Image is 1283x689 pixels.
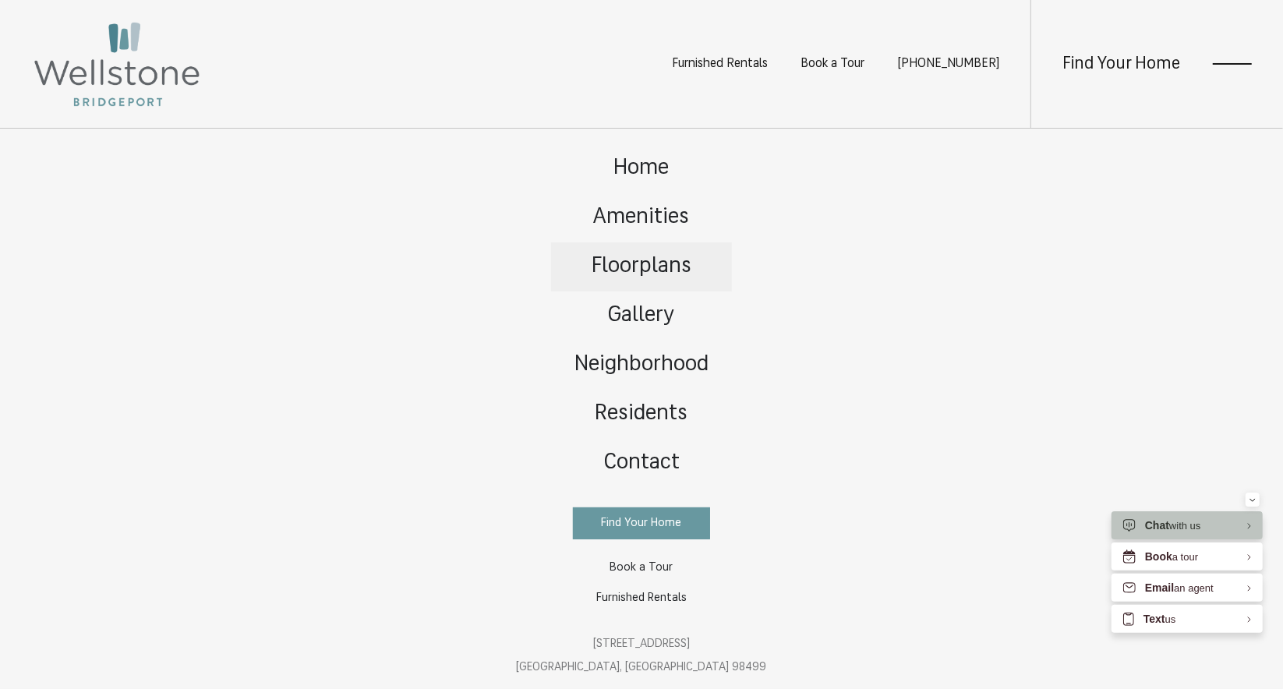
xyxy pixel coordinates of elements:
a: Go to Floorplans [551,242,732,291]
a: Furnished Rentals (opens in a new tab) [573,583,710,613]
a: Go to Contact [551,439,732,488]
a: Go to Amenities [551,193,732,242]
span: Contact [603,452,680,474]
button: Open Menu [1213,57,1252,71]
a: Find Your Home [1062,55,1180,73]
span: Residents [596,403,688,425]
a: Go to Neighborhood [551,341,732,390]
a: Go to Residents [551,390,732,439]
span: Floorplans [592,256,691,277]
span: Home [614,157,670,179]
span: Find Your Home [602,518,682,529]
a: Furnished Rentals [672,58,768,70]
a: Book a Tour [801,58,864,70]
a: Go to Home [551,144,732,193]
a: Call us at (253) 400-3144 [897,58,999,70]
a: Find Your Home [573,507,710,539]
a: Go to Gallery [551,291,732,341]
img: Wellstone [31,19,203,109]
span: Gallery [609,305,675,327]
a: Get Directions to 12535 Bridgeport Way SW Lakewood, WA 98499 [517,638,767,673]
span: Amenities [594,207,690,228]
span: Furnished Rentals [596,592,687,604]
span: Book a Tour [610,562,673,574]
span: Neighborhood [574,354,709,376]
a: Book a Tour [573,553,710,583]
span: [PHONE_NUMBER] [897,58,999,70]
